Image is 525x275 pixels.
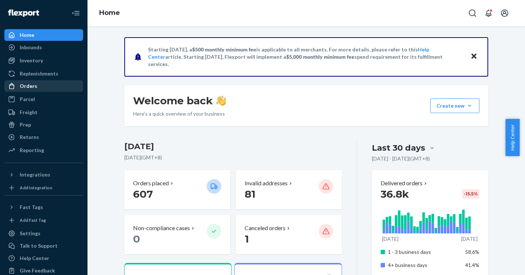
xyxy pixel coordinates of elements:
a: Inventory [4,55,83,66]
a: Inbounds [4,42,83,53]
div: Give Feedback [20,267,55,274]
button: Invalid addresses 81 [236,170,342,209]
a: Talk to Support [4,240,83,252]
div: Add Fast Tag [20,217,46,223]
h3: [DATE] [124,141,342,152]
button: Fast Tags [4,201,83,213]
p: [DATE] [461,235,478,243]
a: Prep [4,119,83,131]
div: Reporting [20,147,44,154]
div: Replenishments [20,70,58,77]
div: Inventory [20,57,43,64]
button: Close Navigation [69,6,83,20]
span: 36.8k [381,188,409,200]
div: Returns [20,133,39,141]
span: 607 [133,188,153,200]
a: Add Fast Tag [4,216,83,225]
span: $5,000 monthly minimum fee [286,54,354,60]
div: Fast Tags [20,204,43,211]
div: Home [20,31,34,39]
p: Invalid addresses [245,179,288,187]
a: Reporting [4,144,83,156]
span: 0 [133,233,140,245]
span: 58.6% [465,249,479,255]
button: Integrations [4,169,83,181]
a: Home [99,9,120,17]
a: Help Center [4,252,83,264]
a: Parcel [4,93,83,105]
p: [DATE] [382,235,398,243]
button: Open notifications [481,6,496,20]
a: Home [4,29,83,41]
div: Freight [20,109,38,116]
span: 41.4% [465,262,479,268]
p: [DATE] - [DATE] ( GMT+8 ) [372,155,430,162]
span: 1 [245,233,249,245]
a: Replenishments [4,68,83,80]
p: 1 - 3 business days [388,248,460,256]
div: Integrations [20,171,50,178]
button: Orders placed 607 [124,170,230,209]
button: Help Center [505,119,520,156]
button: Non-compliance cases 0 [124,215,230,254]
p: Orders placed [133,179,169,187]
p: Starting [DATE], a is applicable to all merchants. For more details, please refer to this article... [148,46,463,68]
div: Help Center [20,255,49,262]
ol: breadcrumbs [93,3,126,24]
img: Flexport logo [8,9,39,17]
div: Inbounds [20,44,42,51]
p: Here’s a quick overview of your business [133,110,226,117]
span: $500 monthly minimum fee [192,46,256,53]
p: Non-compliance cases [133,224,190,232]
p: 4+ business days [388,262,460,269]
button: Delivered orders [381,179,428,187]
div: Talk to Support [20,242,58,249]
img: hand-wave emoji [216,96,226,106]
div: Settings [20,230,40,237]
button: Open Search Box [465,6,480,20]
h1: Welcome back [133,94,226,107]
a: Freight [4,106,83,118]
div: Last 30 days [372,142,425,154]
div: Parcel [20,96,35,103]
div: Orders [20,82,37,90]
a: Returns [4,131,83,143]
a: Settings [4,228,83,239]
button: Close [469,51,479,62]
div: -15.5 % [462,189,479,198]
button: Canceled orders 1 [236,215,342,254]
a: Orders [4,80,83,92]
p: [DATE] ( GMT+8 ) [124,154,342,161]
div: Add Integration [20,185,52,191]
p: Canceled orders [245,224,285,232]
span: 81 [245,188,256,200]
button: Create new [430,98,479,113]
div: Prep [20,121,31,128]
a: Add Integration [4,183,83,192]
button: Open account menu [497,6,512,20]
